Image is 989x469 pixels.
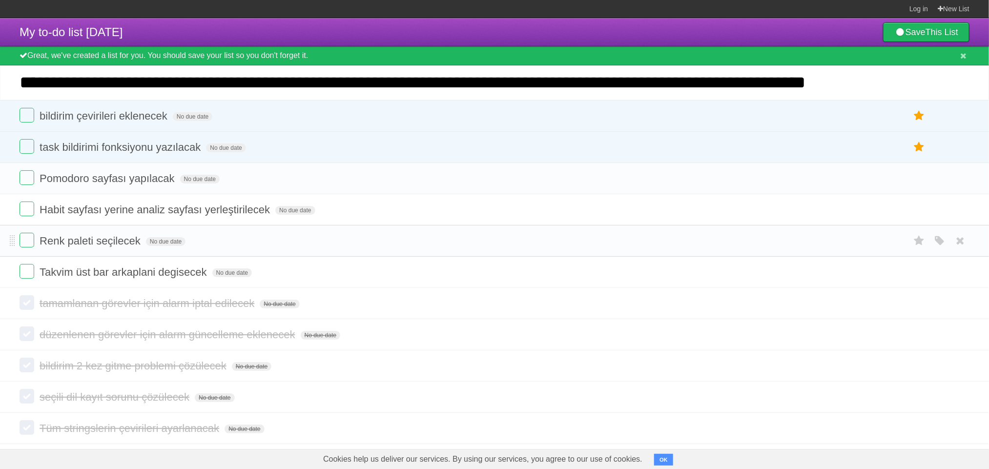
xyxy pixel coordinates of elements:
[20,264,34,279] label: Done
[20,389,34,404] label: Done
[883,22,969,42] a: SaveThis List
[926,27,958,37] b: This List
[20,326,34,341] label: Done
[654,454,673,466] button: OK
[20,420,34,435] label: Done
[275,206,315,215] span: No due date
[20,295,34,310] label: Done
[173,112,212,121] span: No due date
[313,449,652,469] span: Cookies help us deliver our services. By using our services, you agree to our use of cookies.
[40,328,297,341] span: düzenlenen görevler için alarm güncelleme eklenecek
[146,237,185,246] span: No due date
[40,141,203,153] span: task bildirimi fonksiyonu yazılacak
[40,360,229,372] span: bildirim 2 kez gitme problemi çözülecek
[20,233,34,247] label: Done
[40,266,209,278] span: Takvim üst bar arkaplani degisecek
[20,25,123,39] span: My to-do list [DATE]
[20,202,34,216] label: Done
[301,331,340,340] span: No due date
[212,268,252,277] span: No due date
[20,358,34,372] label: Done
[20,139,34,154] label: Done
[20,108,34,122] label: Done
[40,204,272,216] span: Habit sayfası yerine analiz sayfası yerleştirilecek
[40,235,143,247] span: Renk paleti seçilecek
[910,108,928,124] label: Star task
[40,391,192,403] span: seçili dil kayıt sorunu çözülecek
[195,393,234,402] span: No due date
[40,297,257,309] span: tamamlanan görevler için alarm iptal edilecek
[206,143,246,152] span: No due date
[180,175,220,184] span: No due date
[232,362,271,371] span: No due date
[910,233,928,249] label: Star task
[260,300,299,308] span: No due date
[910,139,928,155] label: Star task
[20,170,34,185] label: Done
[225,425,264,433] span: No due date
[40,422,222,434] span: Tüm stringslerin çevirileri ayarlanacak
[40,172,177,184] span: Pomodoro sayfası yapılacak
[40,110,170,122] span: bildirim çevirileri eklenecek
